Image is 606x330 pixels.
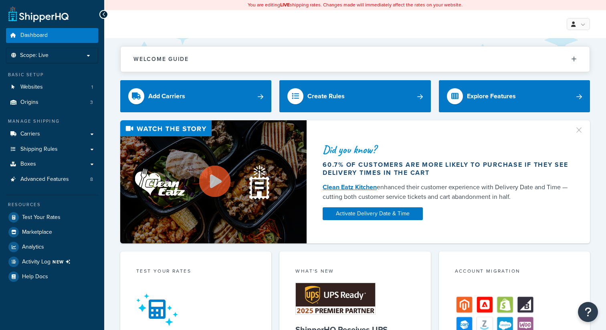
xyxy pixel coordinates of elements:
[90,176,93,183] span: 8
[6,80,98,95] li: Websites
[295,267,414,277] div: What's New
[6,71,98,78] div: Basic Setup
[136,267,255,277] div: Test your rates
[22,257,74,267] span: Activity Log
[323,182,569,202] div: enhanced their customer experience with Delivery Date and Time — cutting both customer service ti...
[20,176,69,183] span: Advanced Features
[439,80,590,112] a: Explore Features
[120,120,307,243] img: Video thumbnail
[20,52,48,59] span: Scope: Live
[6,80,98,95] a: Websites1
[121,47,590,72] button: Welcome Guide
[6,172,98,187] a: Advanced Features8
[22,273,48,280] span: Help Docs
[22,214,61,221] span: Test Your Rates
[20,161,36,168] span: Boxes
[53,259,74,265] span: NEW
[6,142,98,157] a: Shipping Rules
[323,182,377,192] a: Clean Eatz Kitchen
[279,80,430,112] a: Create Rules
[323,161,569,177] div: 60.7% of customers are more likely to purchase if they see delivery times in the cart
[120,80,271,112] a: Add Carriers
[22,229,52,236] span: Marketplace
[91,84,93,91] span: 1
[22,244,44,251] span: Analytics
[6,201,98,208] div: Resources
[90,99,93,106] span: 3
[6,95,98,110] a: Origins3
[6,28,98,43] a: Dashboard
[6,118,98,125] div: Manage Shipping
[6,255,98,269] a: Activity LogNEW
[6,269,98,284] a: Help Docs
[455,267,574,277] div: Account Migration
[323,207,423,220] a: Activate Delivery Date & Time
[148,91,185,102] div: Add Carriers
[20,131,40,138] span: Carriers
[20,99,38,106] span: Origins
[6,95,98,110] li: Origins
[6,225,98,239] a: Marketplace
[6,127,98,142] a: Carriers
[20,84,43,91] span: Websites
[467,91,516,102] div: Explore Features
[6,240,98,254] a: Analytics
[323,144,569,155] div: Did you know?
[133,56,189,62] h2: Welcome Guide
[307,91,345,102] div: Create Rules
[20,32,48,39] span: Dashboard
[6,210,98,225] a: Test Your Rates
[280,1,290,8] b: LIVE
[6,255,98,269] li: [object Object]
[6,157,98,172] a: Boxes
[578,302,598,322] button: Open Resource Center
[6,172,98,187] li: Advanced Features
[20,146,58,153] span: Shipping Rules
